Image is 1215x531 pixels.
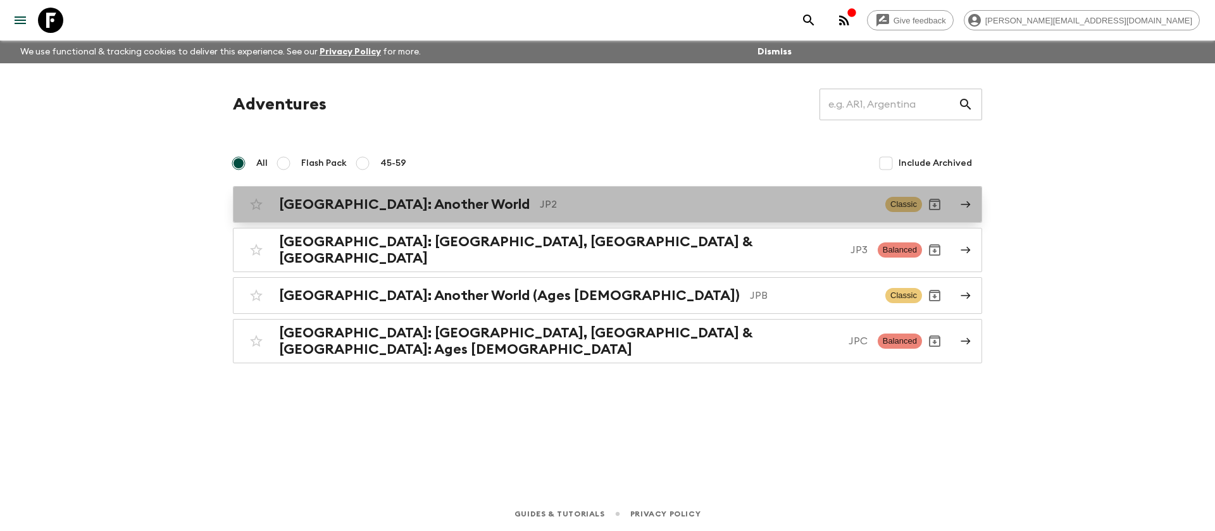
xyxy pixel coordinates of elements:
[279,287,740,304] h2: [GEOGRAPHIC_DATA]: Another World (Ages [DEMOGRAPHIC_DATA])
[301,157,347,170] span: Flash Pack
[279,196,530,213] h2: [GEOGRAPHIC_DATA]: Another World
[922,283,947,308] button: Archive
[922,192,947,217] button: Archive
[320,47,381,56] a: Privacy Policy
[279,234,840,266] h2: [GEOGRAPHIC_DATA]: [GEOGRAPHIC_DATA], [GEOGRAPHIC_DATA] & [GEOGRAPHIC_DATA]
[796,8,821,33] button: search adventures
[233,228,982,272] a: [GEOGRAPHIC_DATA]: [GEOGRAPHIC_DATA], [GEOGRAPHIC_DATA] & [GEOGRAPHIC_DATA]JP3BalancedArchive
[540,197,875,212] p: JP2
[380,157,406,170] span: 45-59
[878,334,922,349] span: Balanced
[233,319,982,363] a: [GEOGRAPHIC_DATA]: [GEOGRAPHIC_DATA], [GEOGRAPHIC_DATA] & [GEOGRAPHIC_DATA]: Ages [DEMOGRAPHIC_DA...
[233,186,982,223] a: [GEOGRAPHIC_DATA]: Another WorldJP2ClassicArchive
[819,87,958,122] input: e.g. AR1, Argentina
[8,8,33,33] button: menu
[899,157,972,170] span: Include Archived
[978,16,1199,25] span: [PERSON_NAME][EMAIL_ADDRESS][DOMAIN_NAME]
[885,197,922,212] span: Classic
[867,10,954,30] a: Give feedback
[887,16,953,25] span: Give feedback
[630,507,701,521] a: Privacy Policy
[754,43,795,61] button: Dismiss
[849,334,868,349] p: JPC
[750,288,875,303] p: JPB
[15,41,426,63] p: We use functional & tracking cookies to deliver this experience. See our for more.
[279,325,838,358] h2: [GEOGRAPHIC_DATA]: [GEOGRAPHIC_DATA], [GEOGRAPHIC_DATA] & [GEOGRAPHIC_DATA]: Ages [DEMOGRAPHIC_DATA]
[878,242,922,258] span: Balanced
[922,328,947,354] button: Archive
[922,237,947,263] button: Archive
[885,288,922,303] span: Classic
[514,507,605,521] a: Guides & Tutorials
[850,242,868,258] p: JP3
[233,277,982,314] a: [GEOGRAPHIC_DATA]: Another World (Ages [DEMOGRAPHIC_DATA])JPBClassicArchive
[256,157,268,170] span: All
[233,92,327,117] h1: Adventures
[964,10,1200,30] div: [PERSON_NAME][EMAIL_ADDRESS][DOMAIN_NAME]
